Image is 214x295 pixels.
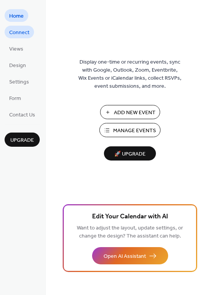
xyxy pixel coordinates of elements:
a: Views [5,42,28,55]
button: Upgrade [5,133,40,147]
span: Settings [9,78,29,86]
span: Manage Events [113,127,156,135]
a: Connect [5,26,34,38]
span: Form [9,95,21,103]
a: Form [5,92,26,104]
button: Add New Event [100,105,160,119]
span: Want to adjust the layout, update settings, or change the design? The assistant can help. [77,223,183,241]
span: Upgrade [10,136,34,144]
span: Connect [9,29,29,37]
span: Design [9,62,26,70]
span: Contact Us [9,111,35,119]
span: Open AI Assistant [104,252,146,261]
span: 🚀 Upgrade [109,149,151,159]
button: Manage Events [99,123,160,137]
a: Design [5,59,31,71]
span: Add New Event [114,109,156,117]
button: Open AI Assistant [92,247,168,264]
span: Edit Your Calendar with AI [92,211,168,222]
span: Views [9,45,23,53]
span: Display one-time or recurring events, sync with Google, Outlook, Zoom, Eventbrite, Wix Events or ... [78,58,182,90]
button: 🚀 Upgrade [104,146,156,161]
span: Home [9,12,24,20]
a: Contact Us [5,108,40,121]
a: Home [5,9,28,22]
a: Settings [5,75,34,88]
